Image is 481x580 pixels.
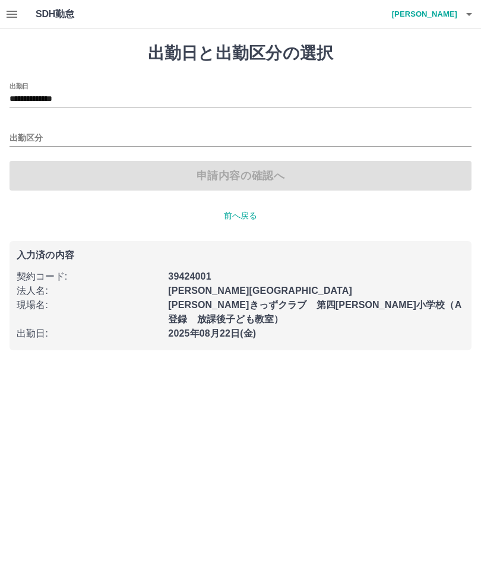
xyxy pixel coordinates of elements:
p: 現場名 : [17,298,161,312]
p: 前へ戻る [10,210,471,222]
b: [PERSON_NAME]きっずクラブ 第四[PERSON_NAME]小学校（A登録 放課後子ども教室） [168,300,461,324]
b: 39424001 [168,271,211,281]
p: 入力済の内容 [17,251,464,260]
p: 出勤日 : [17,327,161,341]
h1: 出勤日と出勤区分の選択 [10,43,471,64]
p: 契約コード : [17,270,161,284]
b: [PERSON_NAME][GEOGRAPHIC_DATA] [168,286,352,296]
b: 2025年08月22日(金) [168,328,256,338]
p: 法人名 : [17,284,161,298]
label: 出勤日 [10,81,29,90]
